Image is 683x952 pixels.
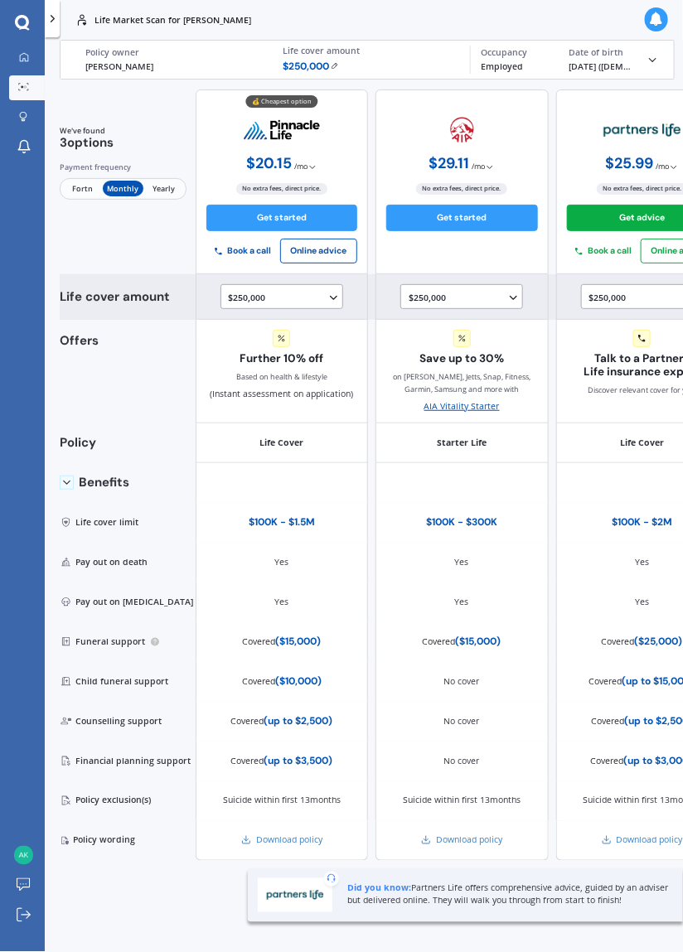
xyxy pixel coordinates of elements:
div: ($15,000) [242,635,321,648]
span: Covered [423,635,456,647]
span: Covered [230,715,264,727]
div: ($15,000) [423,635,501,648]
span: $ 20.15 [246,155,292,172]
a: Download policy [241,834,322,847]
img: aia.webp [450,117,474,143]
div: Yes [455,596,469,608]
img: life.f720d6a2d7cdcd3ad642.svg [75,12,90,27]
div: Policy owner [85,47,263,58]
span: on [PERSON_NAME], Jetts, Snap, Fitness, Garmin, Samsung and more with [386,370,538,395]
div: Starter Life [375,423,549,463]
div: Date of birth [569,47,637,58]
img: Pay out on terminal illness [60,596,72,608]
span: Covered [242,675,275,687]
div: Payment frequency [60,161,186,173]
button: Online advice [280,239,357,263]
a: Download policy [421,834,502,847]
img: Pay out on death [60,556,72,568]
div: Yes [274,596,288,608]
div: Policy exclusion(s) [60,781,196,821]
div: (up to $3,500) [230,755,332,767]
img: Life cover limit [60,516,72,529]
span: Covered [591,755,624,766]
div: Based on health & lifestyle [236,370,327,383]
div: Yes [455,556,469,568]
span: 3 options [60,134,114,151]
span: Yearly [143,181,184,197]
span: Further 10% off [240,352,323,365]
span: Fortn [62,181,103,197]
span: / mo [656,160,669,172]
img: Policy exclusion(s) [60,795,72,807]
div: Financial planning support [60,742,196,781]
div: Life cover amount [60,274,196,320]
div: $100K - $300K [426,516,497,529]
div: ($10,000) [242,675,322,688]
div: (up to $2,500) [230,715,332,727]
button: Get started [386,205,538,231]
div: $100K - $2M [612,516,672,529]
div: Counselling support [60,702,196,742]
div: Pay out on death [60,543,196,582]
img: Counselling support [60,715,72,727]
div: Funeral support [60,622,196,662]
div: Occupancy [481,47,549,58]
div: Offers [60,335,196,423]
img: partners-life.webp [603,123,681,138]
span: Covered [602,635,635,647]
div: Partners Life offers comprehensive advice, guided by an adviser but delivered online. They will w... [347,882,673,907]
div: No cover [444,715,480,727]
div: ($25,000) [602,635,683,648]
div: Benefits [60,463,196,503]
div: No cover [444,675,480,688]
img: c5805b16e0b2c000af89f9428bc03f88 [14,846,33,865]
img: Child funeral support [60,675,72,688]
button: Book a call [567,241,642,261]
button: Book a call [206,241,281,261]
span: / mo [472,160,485,172]
span: Covered [230,755,264,766]
button: Get started [206,205,358,231]
span: Covered [242,635,275,647]
div: Policy wording [60,821,196,861]
span: No extra fees, direct price. [416,183,507,195]
span: Monthly [103,181,143,197]
div: Life cover limit [60,503,196,543]
div: [PERSON_NAME] [85,60,263,74]
span: $ 29.11 [429,155,469,172]
div: Life Cover [196,423,369,463]
div: (Instant assessment on application) [210,330,353,400]
div: $250,000 [409,290,520,305]
span: Covered [591,715,624,727]
div: Life cover amount [283,46,460,56]
span: No extra fees, direct price. [236,183,327,195]
p: Life Market Scan for [PERSON_NAME] [94,14,251,27]
div: AIA Vitality Starter [424,400,500,413]
span: Save up to 30% [419,352,504,365]
span: / mo [294,160,308,172]
img: Edit [331,62,339,70]
span: We've found [60,125,114,137]
div: Yes [274,556,288,568]
div: Yes [635,556,649,568]
div: [DATE] ([DEMOGRAPHIC_DATA].) [569,60,637,74]
div: $100K - $1.5M [249,516,315,529]
div: Suicide within first 13months [223,795,341,807]
span: $ 25.99 [605,155,653,172]
img: Partners Life [263,883,327,907]
div: Suicide within first 13months [403,795,521,807]
img: pinnacle.webp [243,119,321,142]
img: Financial planning support [60,755,72,767]
b: Did you know: [347,882,411,894]
a: Download policy [602,834,683,847]
div: Policy [60,423,196,463]
div: No cover [444,755,480,767]
div: Child funeral support [60,662,196,702]
div: Yes [635,596,649,608]
div: Pay out on [MEDICAL_DATA] [60,582,196,622]
span: $ 250,000 [283,59,339,74]
img: Funeral support [60,635,72,648]
div: Employed [481,60,549,74]
span: Covered [589,675,622,687]
div: 💰 Cheapest option [245,95,317,108]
